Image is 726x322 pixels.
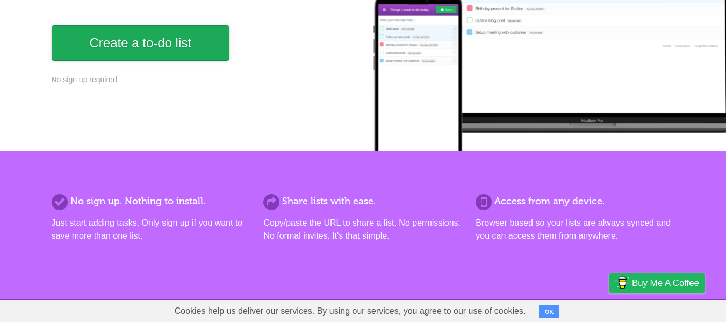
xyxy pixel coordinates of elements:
[615,274,629,292] img: Buy me a coffee
[476,194,674,209] h2: Access from any device.
[632,274,699,292] span: Buy me a coffee
[52,217,250,242] p: Just start adding tasks. Only sign up if you want to save more than one list.
[164,300,537,322] span: Cookies help us deliver our services. By using our services, you agree to our use of cookies.
[539,305,560,318] button: OK
[263,194,462,209] h2: Share lists with ease.
[609,273,705,293] a: Buy me a coffee
[52,25,229,61] a: Create a to-do list
[52,194,250,209] h2: No sign up. Nothing to install.
[476,217,674,242] p: Browser based so your lists are always synced and you can access them from anywhere.
[52,74,357,85] p: No sign up required
[263,217,462,242] p: Copy/paste the URL to share a list. No permissions. No formal invites. It's that simple.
